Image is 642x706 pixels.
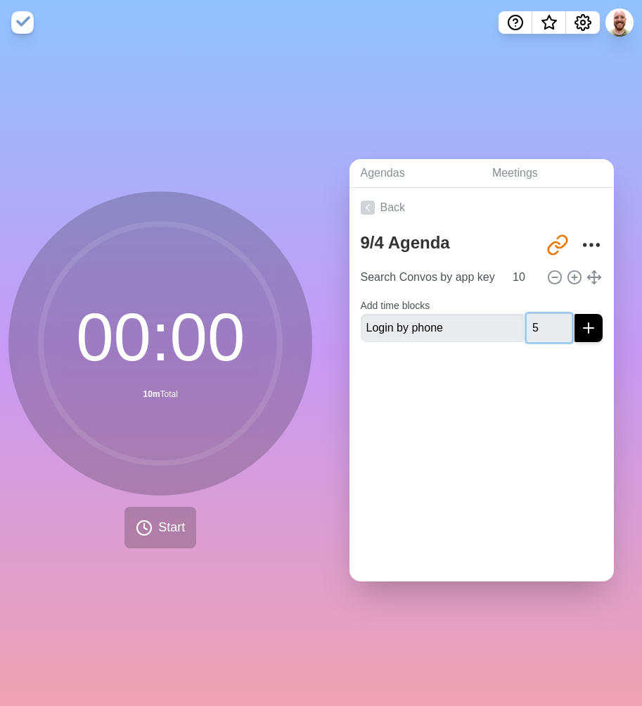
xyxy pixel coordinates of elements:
[349,188,615,227] a: Back
[577,231,605,259] button: More
[532,11,566,34] button: What’s new
[527,314,572,342] input: Mins
[361,314,525,342] input: Name
[355,263,505,291] input: Name
[361,300,430,311] label: Add time blocks
[544,231,572,259] button: Share link
[124,507,196,548] button: Start
[11,11,34,34] img: timeblocks logo
[349,159,481,188] a: Agendas
[566,11,600,34] button: Settings
[507,263,541,291] input: Mins
[158,518,185,537] span: Start
[499,11,532,34] button: Help
[481,159,614,188] a: Meetings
